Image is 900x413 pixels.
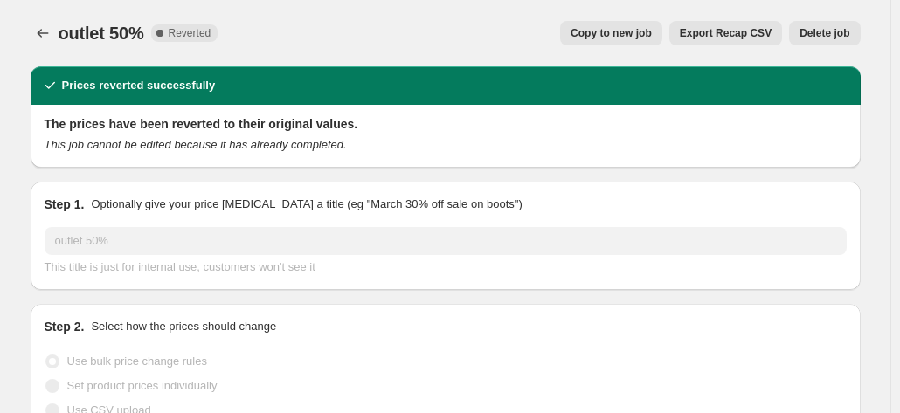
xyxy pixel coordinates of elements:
[169,26,211,40] span: Reverted
[91,318,276,335] p: Select how the prices should change
[45,260,315,273] span: This title is just for internal use, customers won't see it
[45,318,85,335] h2: Step 2.
[67,379,218,392] span: Set product prices individually
[45,196,85,213] h2: Step 1.
[59,24,144,43] span: outlet 50%
[571,26,652,40] span: Copy to new job
[669,21,782,45] button: Export Recap CSV
[560,21,662,45] button: Copy to new job
[680,26,772,40] span: Export Recap CSV
[789,21,860,45] button: Delete job
[45,138,347,151] i: This job cannot be edited because it has already completed.
[800,26,849,40] span: Delete job
[45,115,847,133] h2: The prices have been reverted to their original values.
[31,21,55,45] button: Price change jobs
[67,354,207,368] span: Use bulk price change rules
[45,227,847,255] input: 30% off holiday sale
[62,77,216,94] h2: Prices reverted successfully
[91,196,522,213] p: Optionally give your price [MEDICAL_DATA] a title (eg "March 30% off sale on boots")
